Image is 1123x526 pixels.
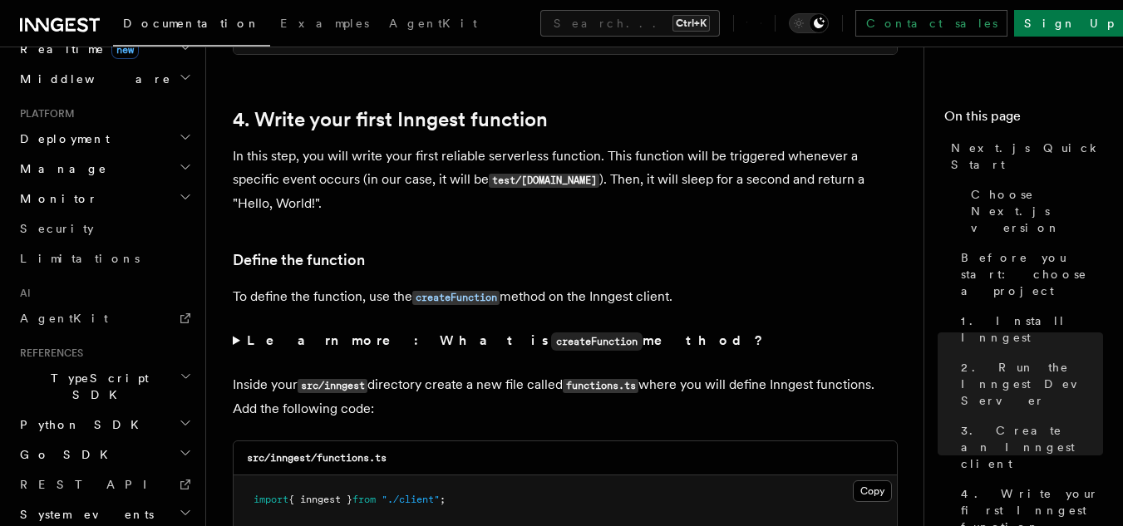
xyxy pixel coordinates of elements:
a: Examples [270,5,379,45]
button: Copy [853,480,892,502]
code: createFunction [551,332,643,351]
summary: Learn more: What iscreateFunctionmethod? [233,329,898,353]
span: 1. Install Inngest [961,312,1103,346]
a: Contact sales [855,10,1007,37]
a: createFunction [412,288,500,304]
span: Choose Next.js version [971,186,1103,236]
span: Middleware [13,71,171,87]
p: In this step, you will write your first reliable serverless function. This function will be trigg... [233,145,898,215]
a: 1. Install Inngest [954,306,1103,352]
span: Python SDK [13,416,149,433]
p: Inside your directory create a new file called where you will define Inngest functions. Add the f... [233,373,898,420]
kbd: Ctrl+K [672,15,710,32]
a: Define the function [233,248,365,272]
span: Monitor [13,190,98,207]
span: Realtime [13,41,139,57]
p: To define the function, use the method on the Inngest client. [233,285,898,309]
code: src/inngest [298,379,367,393]
span: "./client" [382,494,440,505]
button: Monitor [13,184,195,214]
span: 3. Create an Inngest client [961,422,1103,472]
span: 2. Run the Inngest Dev Server [961,359,1103,409]
h4: On this page [944,106,1103,133]
a: 4. Write your first Inngest function [233,108,548,131]
button: Go SDK [13,440,195,469]
a: AgentKit [379,5,487,45]
span: from [352,494,376,505]
span: TypeScript SDK [13,370,180,403]
span: Examples [280,17,369,30]
span: AgentKit [20,312,108,325]
span: Next.js Quick Start [951,140,1103,173]
a: Documentation [113,5,270,47]
span: Documentation [123,17,260,30]
button: Search...Ctrl+K [540,10,720,37]
span: Deployment [13,130,110,147]
span: Go SDK [13,446,118,463]
button: TypeScript SDK [13,363,195,410]
span: Manage [13,160,107,177]
button: Deployment [13,124,195,154]
a: Choose Next.js version [964,179,1103,243]
button: Middleware [13,64,195,94]
span: Platform [13,107,75,120]
code: createFunction [412,291,500,305]
span: new [111,41,139,59]
a: Before you start: choose a project [954,243,1103,306]
button: Realtimenew [13,34,195,64]
code: test/[DOMAIN_NAME] [489,174,599,188]
span: REST API [20,478,161,491]
a: 2. Run the Inngest Dev Server [954,352,1103,415]
code: functions.ts [563,379,638,393]
span: Before you start: choose a project [961,249,1103,299]
a: Security [13,214,195,243]
span: AgentKit [389,17,477,30]
span: { inngest } [288,494,352,505]
button: Toggle dark mode [789,13,829,33]
span: ; [440,494,446,505]
button: Python SDK [13,410,195,440]
span: Security [20,222,94,235]
button: Manage [13,154,195,184]
a: Limitations [13,243,195,273]
span: Limitations [20,252,140,265]
span: References [13,347,83,360]
span: import [254,494,288,505]
span: System events [13,506,154,523]
a: AgentKit [13,303,195,333]
code: src/inngest/functions.ts [247,452,387,464]
a: Next.js Quick Start [944,133,1103,179]
span: AI [13,287,31,300]
a: 3. Create an Inngest client [954,415,1103,479]
strong: Learn more: What is method? [247,332,766,348]
a: REST API [13,469,195,499]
